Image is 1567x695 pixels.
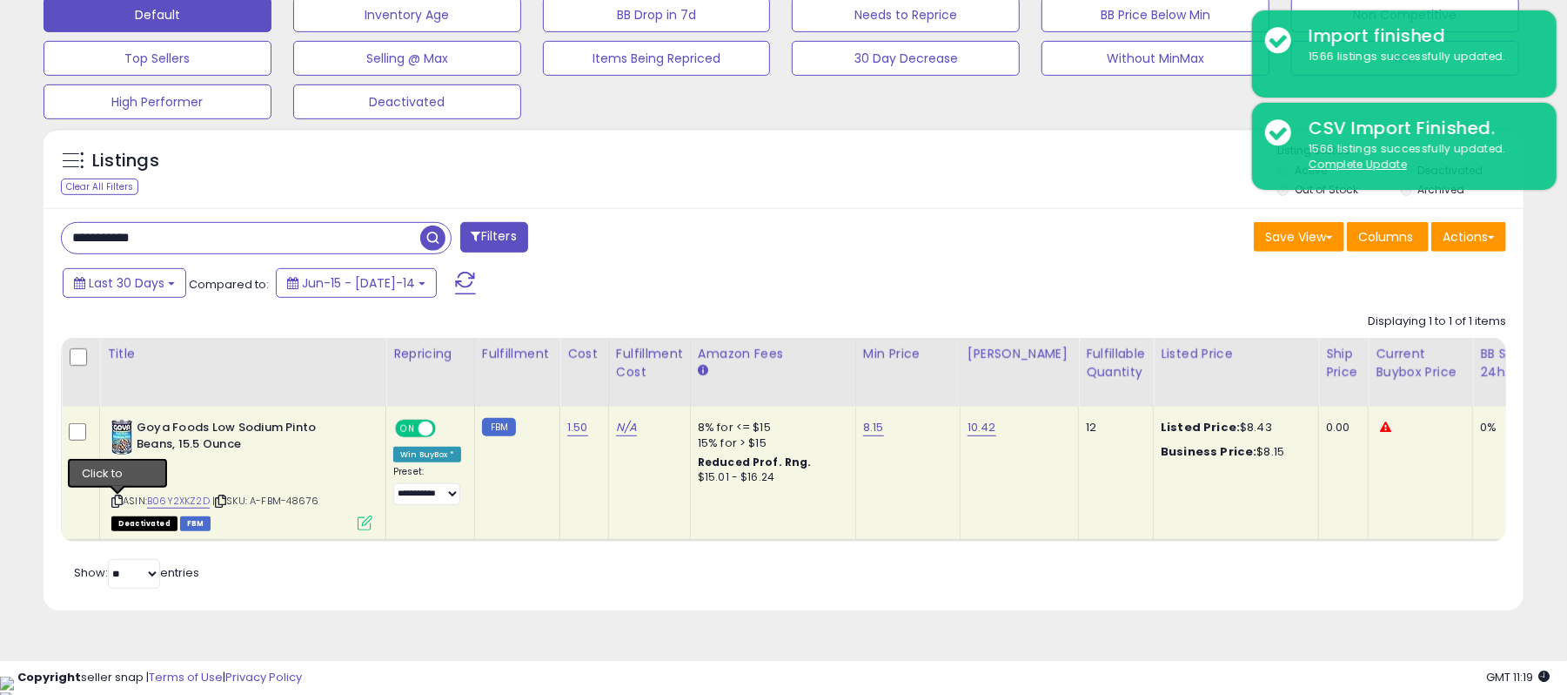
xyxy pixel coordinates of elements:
[863,419,884,436] a: 8.15
[92,149,159,173] h5: Listings
[1086,345,1146,381] div: Fulfillable Quantity
[1296,116,1544,141] div: CSV Import Finished.
[792,41,1020,76] button: 30 Day Decrease
[393,447,461,462] div: Win BuyBox *
[393,466,461,505] div: Preset:
[1161,419,1240,435] b: Listed Price:
[1041,41,1269,76] button: Without MinMax
[433,422,461,436] span: OFF
[1161,444,1305,460] div: $8.15
[397,422,419,436] span: ON
[543,41,771,76] button: Items Being Repriced
[460,222,528,253] button: Filters
[276,268,437,298] button: Jun-15 - [DATE]-14
[1326,420,1355,435] div: 0.00
[616,419,637,436] a: N/A
[149,669,223,685] a: Terms of Use
[968,345,1071,363] div: [PERSON_NAME]
[1358,228,1413,246] span: Columns
[17,669,81,685] strong: Copyright
[482,345,552,363] div: Fulfillment
[180,516,211,531] span: FBM
[863,345,953,363] div: Min Price
[302,274,415,292] span: Jun-15 - [DATE]-14
[393,345,467,363] div: Repricing
[567,345,601,363] div: Cost
[225,669,302,685] a: Privacy Policy
[698,363,708,379] small: Amazon Fees.
[111,466,161,486] span: Goya
[89,274,164,292] span: Last 30 Days
[1086,420,1140,435] div: 12
[1161,345,1311,363] div: Listed Price
[212,494,318,508] span: | SKU: A-FBM-48676
[293,41,521,76] button: Selling @ Max
[482,418,516,436] small: FBM
[1326,345,1361,381] div: Ship Price
[137,420,348,456] b: Goya Foods Low Sodium Pinto Beans, 15.5 Ounce
[44,84,271,119] button: High Performer
[17,670,302,686] div: seller snap | |
[567,419,588,436] a: 1.50
[616,345,683,381] div: Fulfillment Cost
[1347,222,1429,252] button: Columns
[1296,24,1544,49] div: Import finished
[1480,345,1544,381] div: BB Share 24h.
[968,419,996,436] a: 10.42
[111,420,132,455] img: 51Jw8lHEhlL._SL40_.jpg
[1296,141,1544,173] div: 1566 listings successfully updated.
[1431,222,1506,252] button: Actions
[107,345,378,363] div: Title
[293,84,521,119] button: Deactivated
[1296,49,1544,65] div: 1566 listings successfully updated.
[147,494,210,509] a: B06Y2XKZ2D
[698,345,848,363] div: Amazon Fees
[1161,420,1305,435] div: $8.43
[1480,420,1537,435] div: 0%
[1254,222,1344,252] button: Save View
[1309,157,1407,172] u: Complete Update
[698,420,842,435] div: 8% for <= $15
[44,41,271,76] button: Top Sellers
[698,435,842,451] div: 15% for > $15
[111,420,372,529] div: ASIN:
[698,455,812,469] b: Reduced Prof. Rng.
[189,276,269,293] span: Compared to:
[61,179,138,195] div: Clear All Filters
[698,470,842,485] div: $15.01 - $16.24
[1368,314,1506,330] div: Displaying 1 to 1 of 1 items
[1161,443,1256,460] b: Business Price:
[111,516,177,531] span: All listings that are unavailable for purchase on Amazon for any reason other than out-of-stock
[1486,669,1550,685] span: 2025-08-14 11:19 GMT
[63,268,186,298] button: Last 30 Days
[74,564,199,581] span: Show: entries
[1376,345,1465,381] div: Current Buybox Price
